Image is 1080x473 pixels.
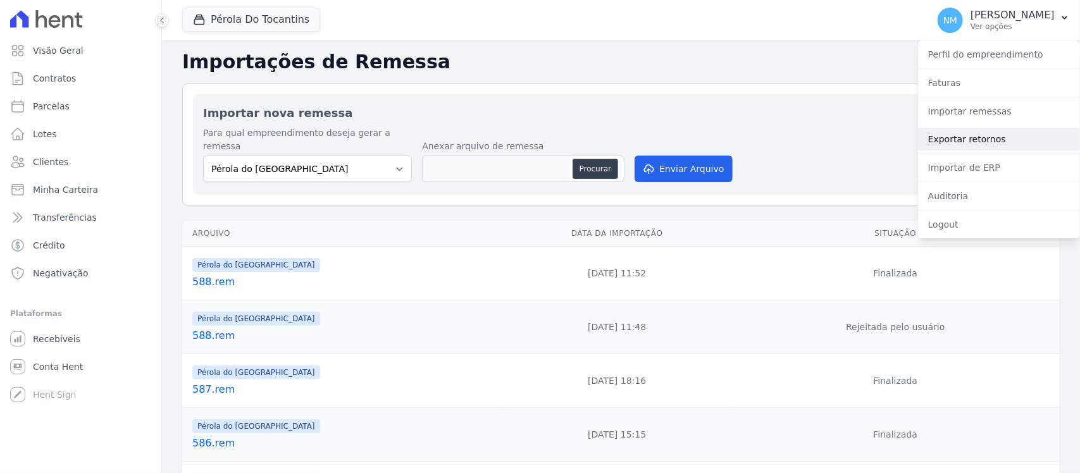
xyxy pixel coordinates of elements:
p: [PERSON_NAME] [971,9,1055,21]
a: Conta Hent [5,354,156,379]
a: Clientes [5,149,156,175]
a: Lotes [5,121,156,147]
a: Logout [918,213,1080,236]
h2: Importar nova remessa [203,104,1039,121]
div: Plataformas [10,306,151,321]
button: Procurar [573,159,618,179]
button: Enviar Arquivo [635,156,732,182]
span: Crédito [33,239,65,252]
th: Arquivo [182,221,503,247]
span: Recebíveis [33,333,80,345]
span: Pérola do [GEOGRAPHIC_DATA] [192,258,320,272]
td: [DATE] 15:15 [503,408,731,462]
span: Pérola do [GEOGRAPHIC_DATA] [192,312,320,326]
td: [DATE] 11:48 [503,300,731,354]
a: Parcelas [5,94,156,119]
td: Finalizada [731,354,1060,408]
a: Importar remessas [918,100,1080,123]
span: Conta Hent [33,360,83,373]
span: Clientes [33,156,68,168]
span: NM [943,16,958,25]
a: Auditoria [918,185,1080,207]
td: Rejeitada pelo usuário [731,300,1060,354]
p: Ver opções [971,21,1055,32]
a: Perfil do empreendimento [918,43,1080,66]
a: Faturas [918,71,1080,94]
a: Exportar retornos [918,128,1080,150]
span: Contratos [33,72,76,85]
td: [DATE] 18:16 [503,354,731,408]
a: Minha Carteira [5,177,156,202]
td: Finalizada [731,408,1060,462]
span: Transferências [33,211,97,224]
span: Pérola do [GEOGRAPHIC_DATA] [192,365,320,379]
a: Recebíveis [5,326,156,352]
td: Finalizada [731,247,1060,300]
a: Negativação [5,261,156,286]
button: Pérola Do Tocantins [182,8,320,32]
a: Transferências [5,205,156,230]
span: Minha Carteira [33,183,98,196]
span: Negativação [33,267,89,279]
span: Pérola do [GEOGRAPHIC_DATA] [192,419,320,433]
a: 586.rem [192,436,498,451]
h2: Importações de Remessa [182,51,1060,73]
a: Importar de ERP [918,156,1080,179]
label: Para qual empreendimento deseja gerar a remessa [203,126,412,153]
th: Situação [731,221,1060,247]
span: Lotes [33,128,57,140]
a: 587.rem [192,382,498,397]
a: 588.rem [192,328,498,343]
a: Visão Geral [5,38,156,63]
span: Visão Geral [33,44,84,57]
a: Contratos [5,66,156,91]
td: [DATE] 11:52 [503,247,731,300]
a: Crédito [5,233,156,258]
th: Data da Importação [503,221,731,247]
span: Parcelas [33,100,70,113]
label: Anexar arquivo de remessa [422,140,624,153]
button: NM [PERSON_NAME] Ver opções [928,3,1080,38]
a: 588.rem [192,274,498,290]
